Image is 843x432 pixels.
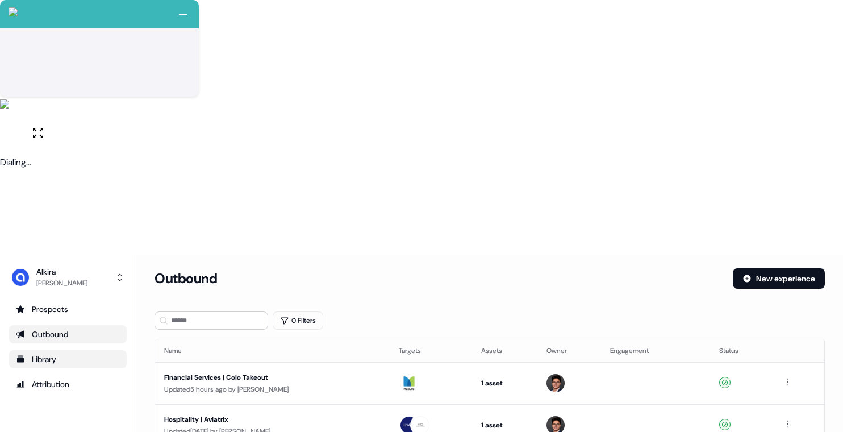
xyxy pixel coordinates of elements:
img: callcloud-icon-white-35.svg [9,7,18,16]
th: Assets [472,339,537,362]
div: [PERSON_NAME] [36,277,87,289]
th: Owner [537,339,601,362]
th: Engagement [601,339,710,362]
div: Attribution [16,379,120,390]
div: 1 asset [481,377,528,389]
th: Targets [390,339,472,362]
th: Status [710,339,772,362]
img: Hugh [546,374,565,392]
div: Hospitality | Aviatrix [164,414,375,425]
div: Library [16,354,120,365]
a: Go to outbound experience [9,325,127,343]
div: Alkira [36,266,87,277]
button: New experience [733,268,825,289]
h3: Outbound [155,270,217,287]
div: Prospects [16,304,120,315]
button: 0 Filters [273,311,323,330]
div: Outbound [16,329,120,340]
a: Go to templates [9,350,127,368]
button: Alkira[PERSON_NAME] [9,264,127,291]
th: Name [155,339,390,362]
a: Go to attribution [9,375,127,393]
div: 1 asset [481,419,528,431]
div: Updated 5 hours ago by [PERSON_NAME] [164,384,381,395]
div: Financial Services | Colo Takeout [164,372,375,383]
a: Go to prospects [9,300,127,318]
